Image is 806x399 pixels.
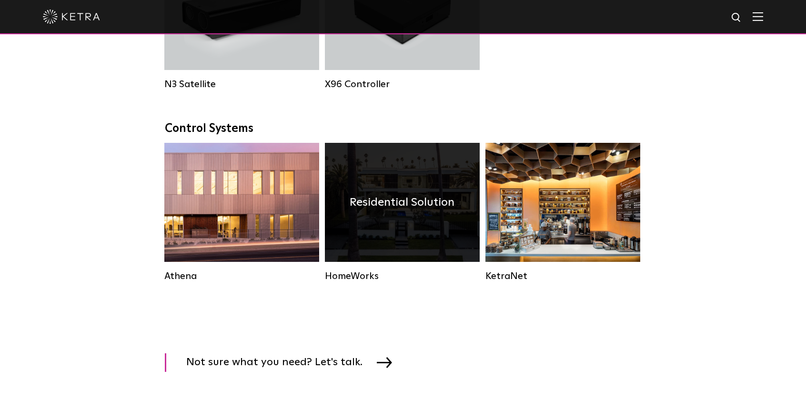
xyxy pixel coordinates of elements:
[325,270,480,282] div: HomeWorks
[165,353,404,372] a: Not sure what you need? Let's talk.
[350,193,454,211] h4: Residential Solution
[325,79,480,90] div: X96 Controller
[485,270,640,282] div: KetraNet
[753,12,763,21] img: Hamburger%20Nav.svg
[377,357,392,368] img: arrow
[43,10,100,24] img: ketra-logo-2019-white
[164,270,319,282] div: Athena
[325,143,480,282] a: HomeWorks Residential Solution
[165,122,641,136] div: Control Systems
[731,12,743,24] img: search icon
[186,353,377,372] span: Not sure what you need? Let's talk.
[164,143,319,282] a: Athena Commercial Solution
[485,143,640,282] a: KetraNet Legacy System
[164,79,319,90] div: N3 Satellite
